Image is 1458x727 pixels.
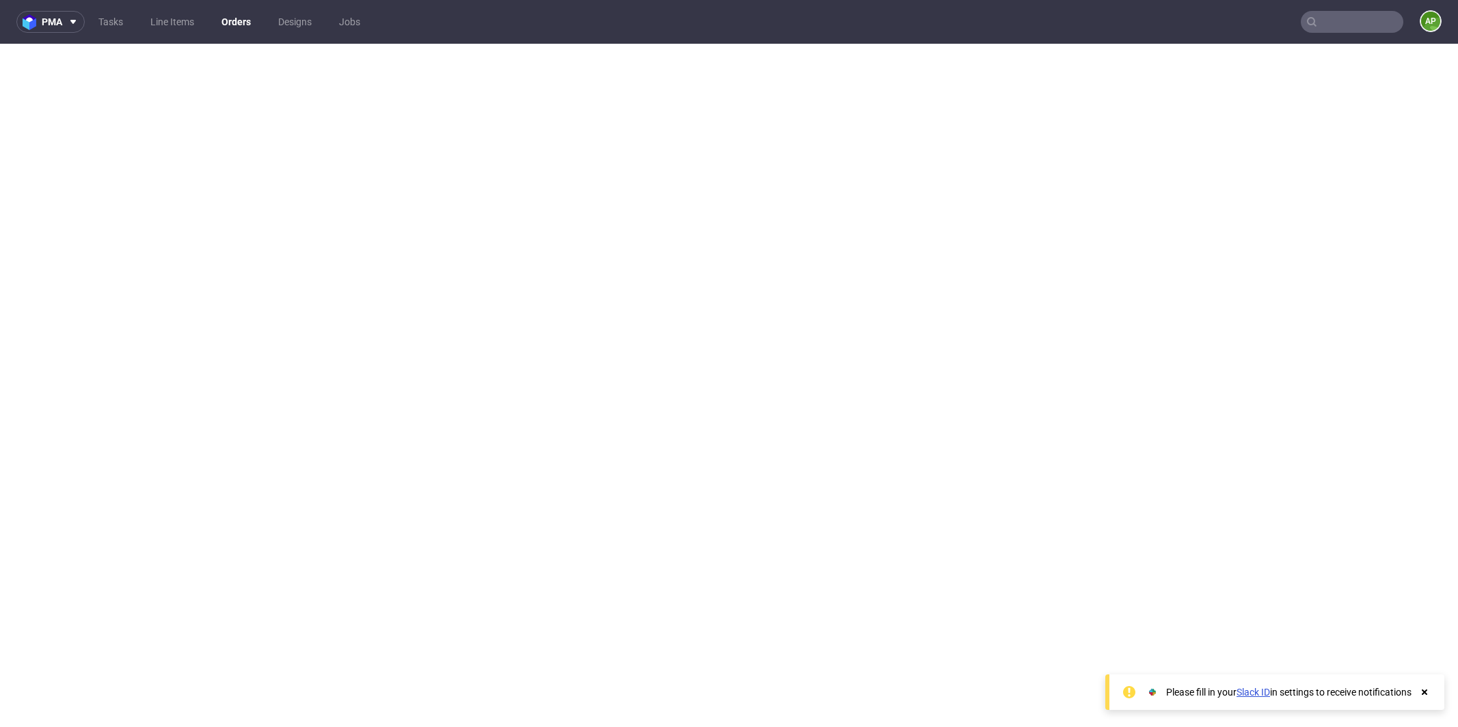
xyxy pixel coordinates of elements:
img: logo [23,14,42,30]
button: pma [16,11,85,33]
a: Tasks [90,11,131,33]
img: Slack [1146,685,1159,699]
a: Line Items [142,11,202,33]
a: Slack ID [1237,687,1270,698]
a: Orders [213,11,259,33]
figcaption: AP [1421,12,1440,31]
a: Designs [270,11,320,33]
a: Jobs [331,11,368,33]
div: Please fill in your in settings to receive notifications [1166,685,1412,699]
span: pma [42,17,62,27]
